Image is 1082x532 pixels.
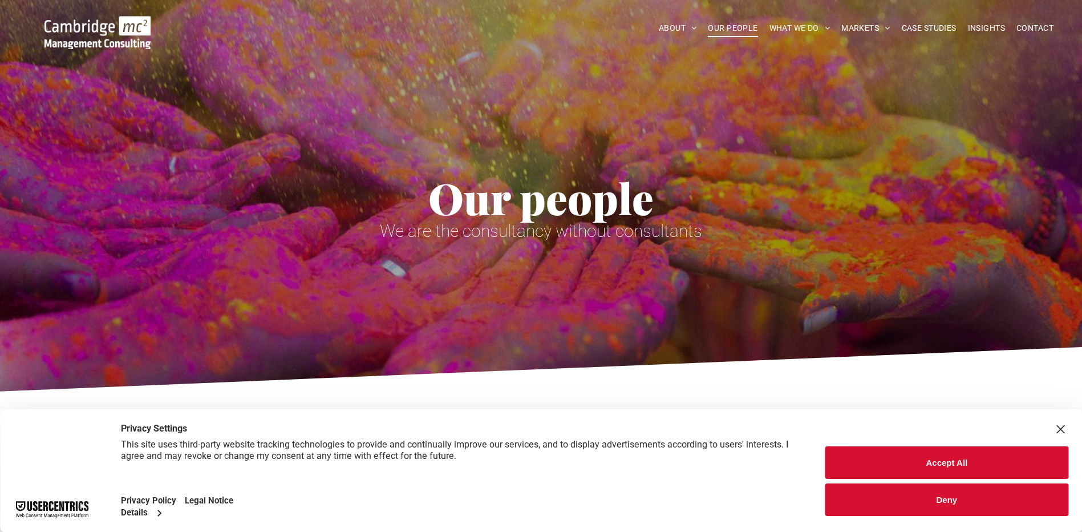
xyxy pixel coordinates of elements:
a: ABOUT [653,19,703,37]
a: CASE STUDIES [896,19,962,37]
a: Your Business Transformed | Cambridge Management Consulting [44,18,151,30]
a: INSIGHTS [962,19,1011,37]
span: We are the consultancy without consultants [380,221,702,241]
span: Our people [428,169,654,226]
a: CONTACT [1011,19,1059,37]
a: MARKETS [836,19,895,37]
img: Go to Homepage [44,16,151,49]
a: WHAT WE DO [764,19,836,37]
a: OUR PEOPLE [702,19,763,37]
